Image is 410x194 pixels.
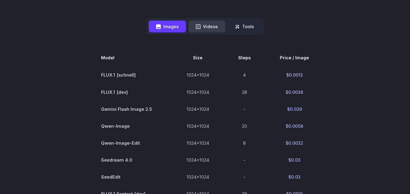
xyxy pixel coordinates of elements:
[265,134,324,151] td: $0.0032
[172,134,224,151] td: 1024x1024
[86,168,172,185] td: SeedEdit
[228,21,261,32] button: Tools
[172,100,224,117] td: 1024x1024
[172,168,224,185] td: 1024x1024
[265,49,324,66] th: Price / Image
[86,84,172,100] td: FLUX.1 [dev]
[224,151,265,168] td: -
[224,117,265,134] td: 20
[224,100,265,117] td: -
[224,66,265,84] td: 4
[86,151,172,168] td: Seedream 4.0
[86,66,172,84] td: FLUX.1 [schnell]
[265,84,324,100] td: $0.0038
[86,117,172,134] td: Qwen-Image
[172,84,224,100] td: 1024x1024
[86,49,172,66] th: Model
[172,117,224,134] td: 1024x1024
[265,100,324,117] td: $0.039
[265,117,324,134] td: $0.0058
[86,134,172,151] td: Qwen-Image-Edit
[101,106,157,113] span: Gemini Flash Image 2.5
[172,66,224,84] td: 1024x1024
[265,151,324,168] td: $0.03
[172,49,224,66] th: Size
[172,151,224,168] td: 1024x1024
[224,49,265,66] th: Steps
[149,21,186,32] button: Images
[265,66,324,84] td: $0.0013
[224,168,265,185] td: -
[188,21,225,32] button: Videos
[265,168,324,185] td: $0.03
[224,134,265,151] td: 8
[224,84,265,100] td: 28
